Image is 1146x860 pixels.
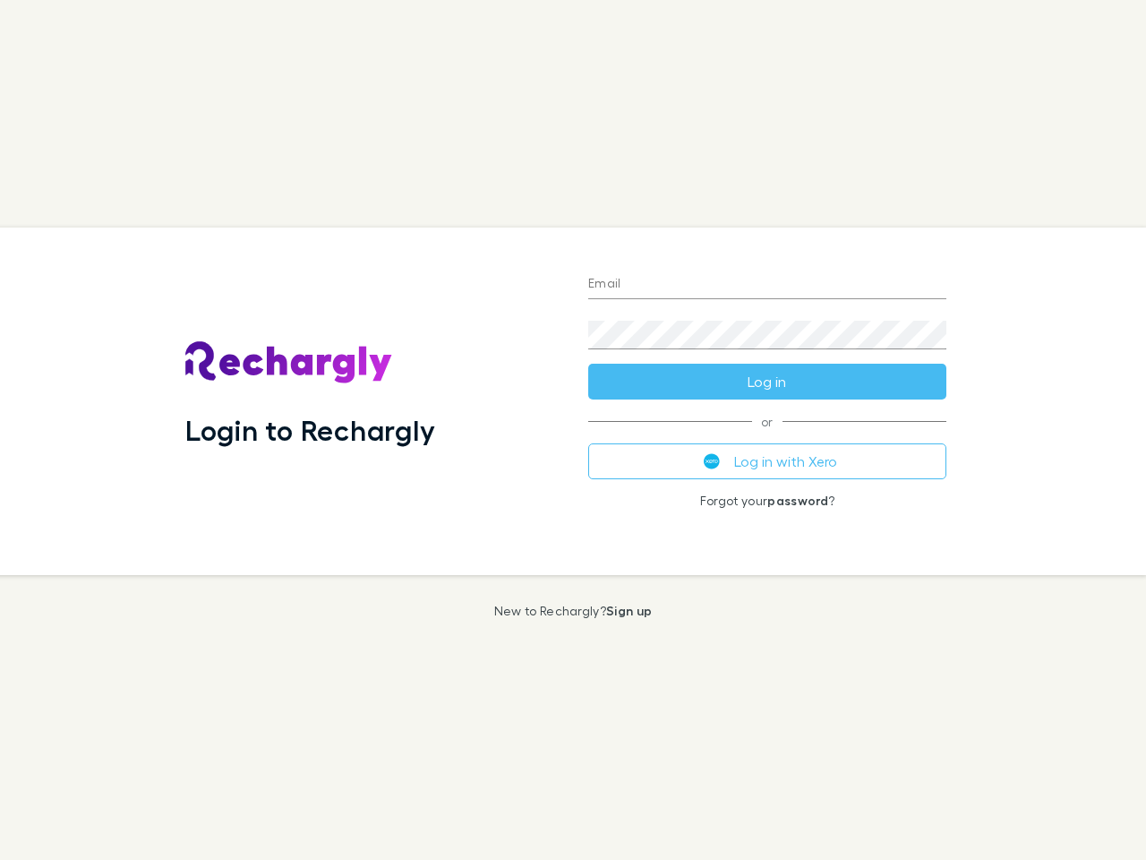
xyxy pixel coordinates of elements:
p: New to Rechargly? [494,604,653,618]
img: Rechargly's Logo [185,341,393,384]
a: password [767,493,828,508]
a: Sign up [606,603,652,618]
p: Forgot your ? [588,494,946,508]
button: Log in with Xero [588,443,946,479]
h1: Login to Rechargly [185,413,435,447]
img: Xero's logo [704,453,720,469]
button: Log in [588,364,946,400]
span: or [588,421,946,422]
